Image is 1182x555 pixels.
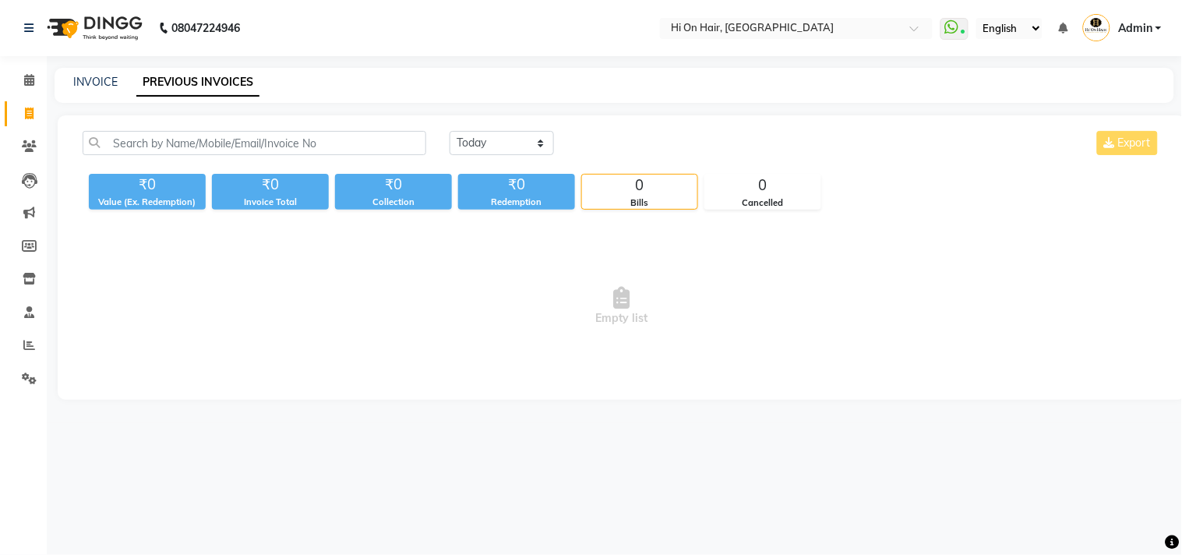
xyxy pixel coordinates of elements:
div: 0 [582,175,697,196]
a: INVOICE [73,75,118,89]
a: PREVIOUS INVOICES [136,69,259,97]
div: Collection [335,196,452,209]
img: logo [40,6,146,50]
div: 0 [705,175,820,196]
div: ₹0 [212,174,329,196]
div: ₹0 [89,174,206,196]
div: ₹0 [458,174,575,196]
img: Admin [1083,14,1110,41]
div: Cancelled [705,196,820,210]
div: ₹0 [335,174,452,196]
span: Empty list [83,228,1161,384]
input: Search by Name/Mobile/Email/Invoice No [83,131,426,155]
div: Value (Ex. Redemption) [89,196,206,209]
div: Invoice Total [212,196,329,209]
div: Redemption [458,196,575,209]
b: 08047224946 [171,6,240,50]
span: Admin [1118,20,1152,37]
div: Bills [582,196,697,210]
